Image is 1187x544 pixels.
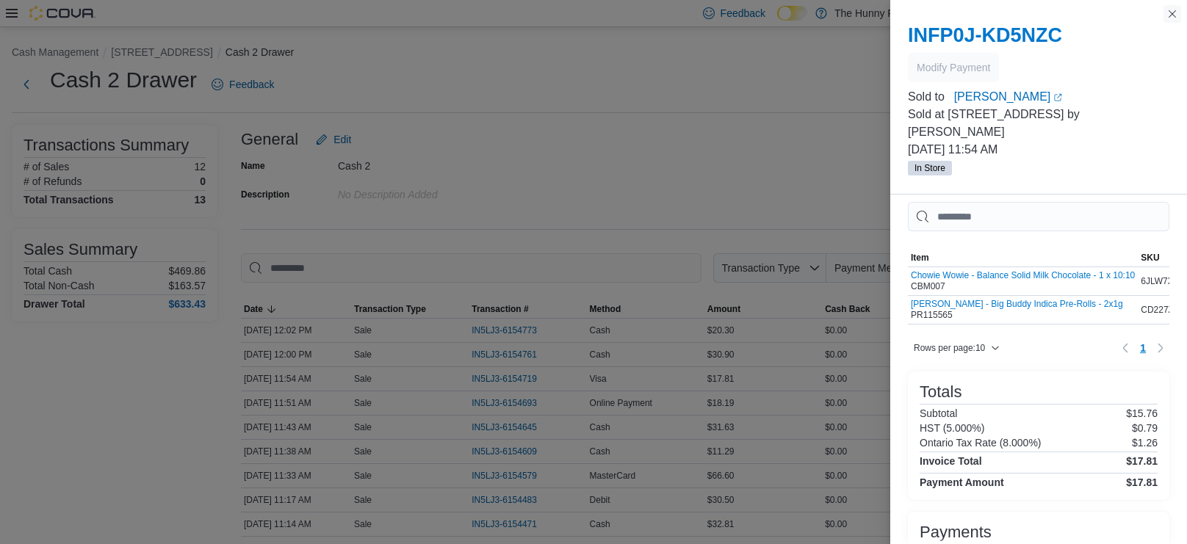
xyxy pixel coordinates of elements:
p: [DATE] 11:54 AM [908,141,1169,159]
button: Next page [1152,339,1169,357]
p: $0.79 [1132,422,1158,434]
button: Page 1 of 1 [1134,336,1152,360]
h6: Ontario Tax Rate (8.000%) [920,437,1042,449]
button: Rows per page:10 [908,339,1006,357]
span: 6JLW7XZ6 [1141,275,1183,287]
h3: Payments [920,523,992,541]
span: In Store [914,162,945,175]
span: Rows per page : 10 [914,342,985,354]
span: Modify Payment [917,60,990,75]
span: In Store [908,161,952,175]
svg: External link [1053,93,1062,102]
p: $15.76 [1126,407,1158,419]
button: Modify Payment [908,53,999,82]
h4: Invoice Total [920,455,982,467]
h2: INFP0J-KD5NZC [908,23,1169,47]
input: This is a search bar. As you type, the results lower in the page will automatically filter. [908,202,1169,231]
span: CD227ZMF [1141,304,1186,316]
span: Item [911,252,929,264]
button: Close this dialog [1163,5,1181,23]
h4: $17.81 [1126,455,1158,467]
div: Sold to [908,88,951,106]
span: SKU [1141,252,1159,264]
button: Item [908,249,1138,266]
button: Chowie Wowie - Balance Solid Milk Chocolate - 1 x 10:10 [911,270,1135,280]
h3: Totals [920,383,961,401]
a: [PERSON_NAME]External link [954,88,1169,106]
button: Previous page [1116,339,1134,357]
h6: HST (5.000%) [920,422,984,434]
h4: $17.81 [1126,476,1158,488]
p: Sold at [STREET_ADDRESS] by [PERSON_NAME] [908,106,1169,141]
div: PR115565 [911,299,1123,321]
ul: Pagination for table: MemoryTable from EuiInMemoryTable [1134,336,1152,360]
nav: Pagination for table: MemoryTable from EuiInMemoryTable [1116,336,1169,360]
span: 1 [1140,341,1146,355]
h6: Subtotal [920,407,957,419]
h4: Payment Amount [920,476,1004,488]
p: $1.26 [1132,437,1158,449]
button: [PERSON_NAME] - Big Buddy Indica Pre-Rolls - 2x1g [911,299,1123,309]
div: CBM007 [911,270,1135,292]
